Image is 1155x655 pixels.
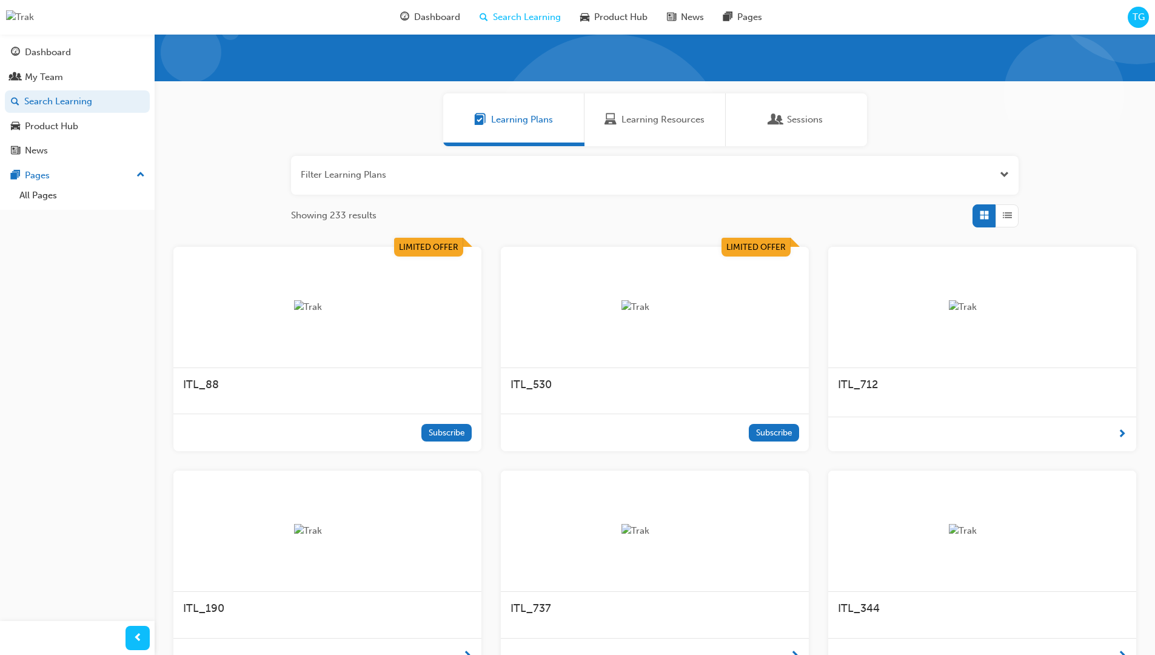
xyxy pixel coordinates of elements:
[1133,10,1145,24] span: TG
[949,300,1016,314] img: Trak
[11,121,20,132] span: car-icon
[511,602,551,615] span: ITL_737
[173,247,481,452] a: Limited OfferTrakITL_88Subscribe
[11,170,20,181] span: pages-icon
[6,10,34,24] img: Trak
[723,10,732,25] span: pages-icon
[136,167,145,183] span: up-icon
[5,39,150,164] button: DashboardMy TeamSearch LearningProduct HubNews
[399,242,458,252] span: Limited Offer
[749,424,799,442] button: Subscribe
[25,45,71,59] div: Dashboard
[949,524,1016,538] img: Trak
[621,524,688,538] img: Trak
[294,300,361,314] img: Trak
[421,424,472,442] button: Subscribe
[714,5,772,30] a: pages-iconPages
[5,41,150,64] a: Dashboard
[584,93,726,146] a: Learning ResourcesLearning Resources
[621,113,705,127] span: Learning Resources
[1003,209,1012,223] span: List
[291,209,377,223] span: Showing 233 results
[183,378,219,391] span: ITL_88
[580,10,589,25] span: car-icon
[5,90,150,113] a: Search Learning
[5,164,150,187] button: Pages
[787,113,823,127] span: Sessions
[25,70,63,84] div: My Team
[493,10,561,24] span: Search Learning
[443,93,584,146] a: Learning PlansLearning Plans
[737,10,762,24] span: Pages
[501,247,809,452] a: Limited OfferTrakITL_530Subscribe
[133,631,142,646] span: prev-icon
[571,5,657,30] a: car-iconProduct Hub
[470,5,571,30] a: search-iconSearch Learning
[25,119,78,133] div: Product Hub
[11,47,20,58] span: guage-icon
[183,602,224,615] span: ITL_190
[5,66,150,89] a: My Team
[1000,168,1009,182] button: Open the filter
[657,5,714,30] a: news-iconNews
[491,113,553,127] span: Learning Plans
[1128,7,1149,28] button: TG
[604,113,617,127] span: Learning Resources
[25,169,50,183] div: Pages
[838,602,880,615] span: ITL_344
[15,186,150,205] a: All Pages
[480,10,488,25] span: search-icon
[726,242,786,252] span: Limited Offer
[838,378,878,391] span: ITL_712
[25,144,48,158] div: News
[11,72,20,83] span: people-icon
[726,93,867,146] a: SessionsSessions
[390,5,470,30] a: guage-iconDashboard
[511,378,552,391] span: ITL_530
[5,139,150,162] a: News
[294,524,361,538] img: Trak
[681,10,704,24] span: News
[11,96,19,107] span: search-icon
[11,146,20,156] span: news-icon
[1117,427,1127,442] span: next-icon
[5,115,150,138] a: Product Hub
[770,113,782,127] span: Sessions
[828,247,1136,452] a: TrakITL_712
[980,209,989,223] span: Grid
[667,10,676,25] span: news-icon
[414,10,460,24] span: Dashboard
[474,113,486,127] span: Learning Plans
[621,300,688,314] img: Trak
[594,10,648,24] span: Product Hub
[400,10,409,25] span: guage-icon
